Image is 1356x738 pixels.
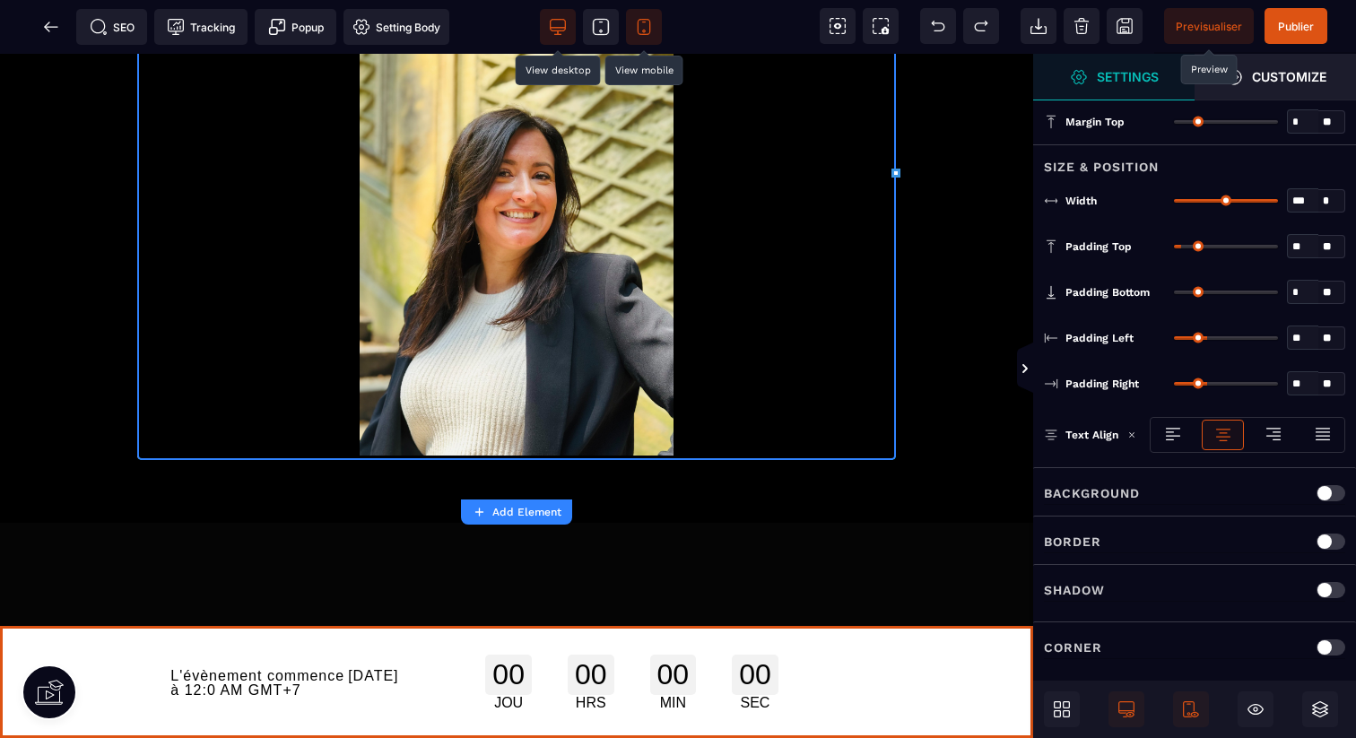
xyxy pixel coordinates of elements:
[1033,144,1356,178] div: Size & Position
[1302,691,1338,727] span: Open Layers
[1065,285,1150,300] span: Padding Bottom
[1033,54,1195,100] span: Settings
[1164,8,1254,44] span: Preview
[863,8,899,44] span: Screenshot
[1044,579,1105,601] p: Shadow
[1108,691,1144,727] span: Desktop Only
[820,8,856,44] span: View components
[485,641,532,657] div: JOU
[1065,331,1134,345] span: Padding Left
[1238,691,1273,727] span: Hide/Show Block
[568,641,614,657] div: HRS
[568,601,614,641] div: 00
[650,641,697,657] div: MIN
[650,601,697,641] div: 00
[1044,531,1101,552] p: Border
[1195,54,1356,100] span: Open Style Manager
[461,499,572,525] button: Add Element
[1065,239,1132,254] span: Padding Top
[90,18,135,36] span: SEO
[1252,70,1326,83] strong: Customize
[1127,430,1136,439] img: loading
[352,18,440,36] span: Setting Body
[1044,482,1140,504] p: Background
[1065,194,1097,208] span: Width
[170,614,398,644] span: [DATE] à 12:0 AM GMT+7
[732,641,778,657] div: SEC
[1044,426,1118,444] p: Text Align
[1278,20,1314,33] span: Publier
[1097,70,1159,83] strong: Settings
[1065,115,1125,129] span: Margin Top
[485,601,532,641] div: 00
[492,506,561,518] strong: Add Element
[1173,691,1209,727] span: Mobile Only
[1176,20,1242,33] span: Previsualiser
[1044,691,1080,727] span: Open Blocks
[732,601,778,641] div: 00
[1044,637,1102,658] p: Corner
[170,614,344,629] span: L'évènement commence
[167,18,235,36] span: Tracking
[1065,377,1139,391] span: Padding Right
[268,18,324,36] span: Popup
